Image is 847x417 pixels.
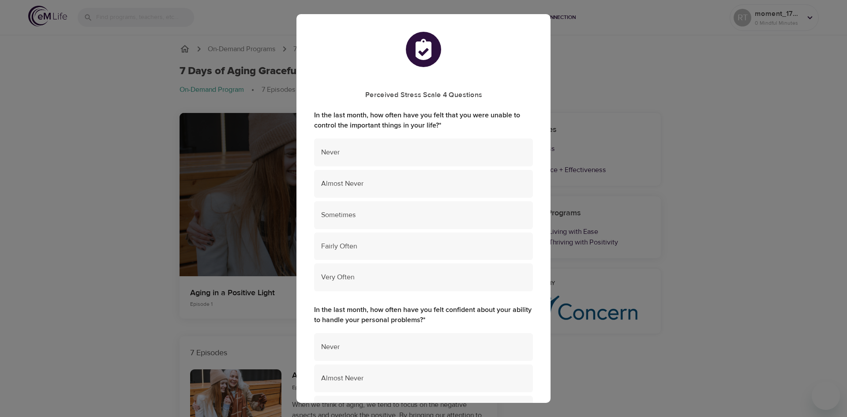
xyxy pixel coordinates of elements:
span: Never [321,147,526,158]
span: Almost Never [321,373,526,383]
label: In the last month, how often have you felt that you were unable to control the important things i... [314,110,533,131]
h5: Perceived Stress Scale 4 Questions [314,90,533,100]
span: Almost Never [321,179,526,189]
label: In the last month, how often have you felt confident about your ability to handle your personal p... [314,305,533,325]
span: Fairly Often [321,241,526,252]
span: Sometimes [321,210,526,220]
span: Never [321,342,526,352]
span: Very Often [321,272,526,282]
